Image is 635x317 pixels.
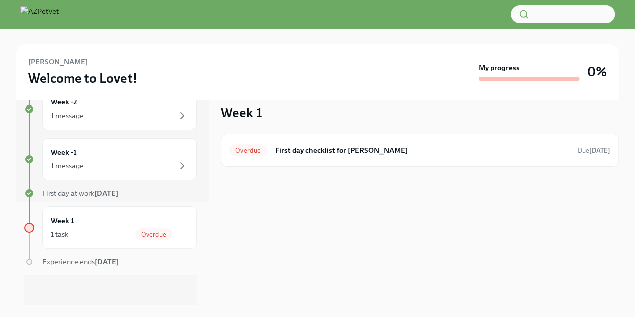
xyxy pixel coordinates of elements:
[221,103,262,122] h3: Week 1
[24,206,197,249] a: Week 11 taskOverdue
[229,142,610,158] a: OverdueFirst day checklist for [PERSON_NAME]Due[DATE]
[51,215,74,226] h6: Week 1
[28,69,137,87] h3: Welcome to Lovet!
[20,6,59,22] img: AZPetVet
[95,257,119,266] strong: [DATE]
[51,96,77,108] h6: Week -2
[51,111,84,121] div: 1 message
[24,138,197,180] a: Week -11 message
[479,63,520,73] strong: My progress
[42,189,118,198] span: First day at work
[24,88,197,130] a: Week -21 message
[51,147,77,158] h6: Week -1
[51,161,84,171] div: 1 message
[135,231,172,238] span: Overdue
[587,63,607,81] h3: 0%
[51,229,68,239] div: 1 task
[229,147,267,154] span: Overdue
[28,56,88,67] h6: [PERSON_NAME]
[94,189,118,198] strong: [DATE]
[42,257,119,266] span: Experience ends
[24,188,197,198] a: First day at work[DATE]
[275,145,570,156] h6: First day checklist for [PERSON_NAME]
[578,147,610,154] span: Due
[589,147,610,154] strong: [DATE]
[578,146,610,155] span: September 21st, 2025 02:00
